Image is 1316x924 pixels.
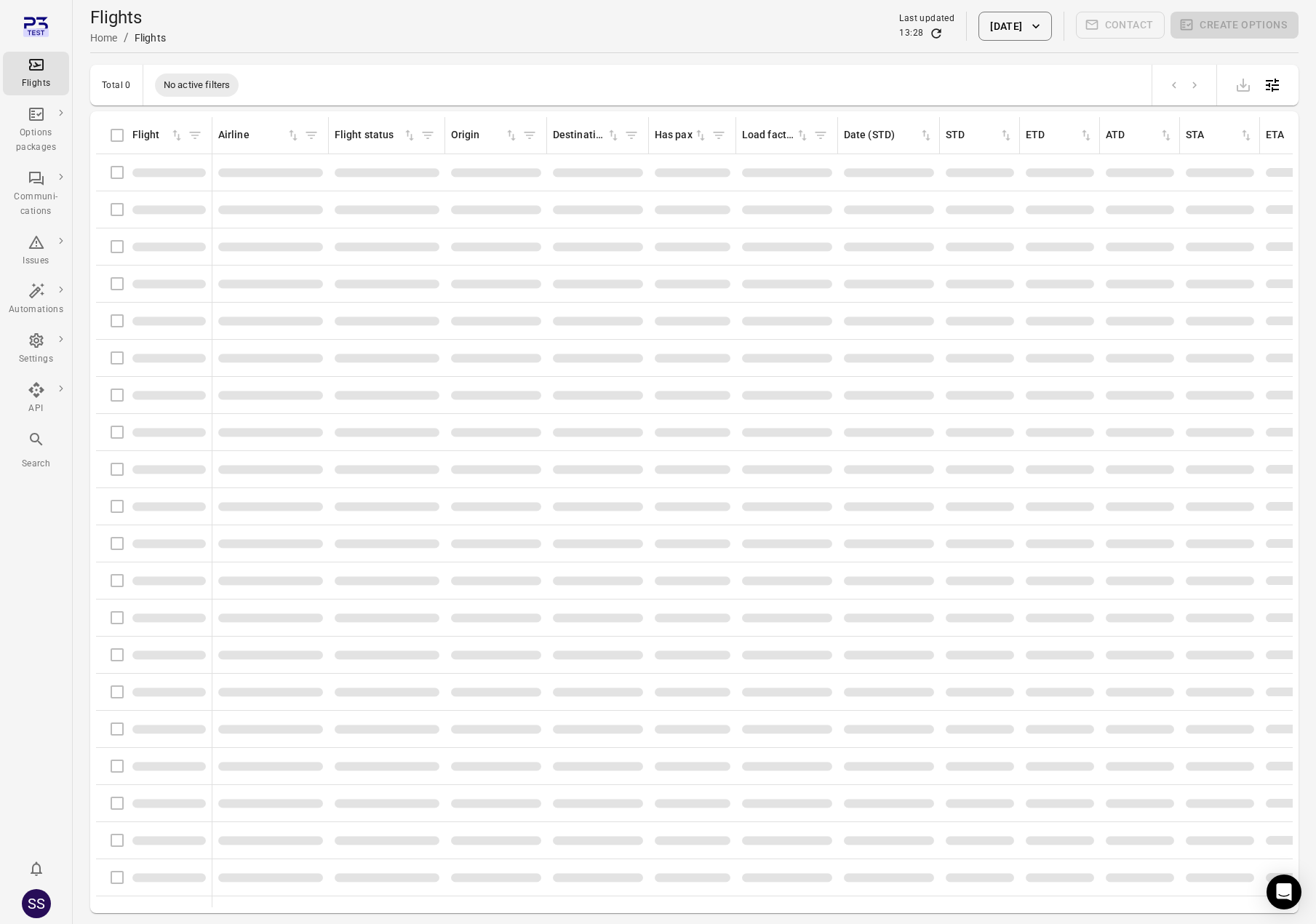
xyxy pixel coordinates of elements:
span: No active filters [155,78,239,92]
div: Sort by origin in ascending order [451,127,519,143]
div: Search [9,457,63,471]
div: Sort by has pax in ascending order [655,127,708,143]
div: Sort by STD in ascending order [946,127,1013,143]
span: Filter by flight status [417,124,439,146]
span: Please make a selection to create communications [1076,12,1165,41]
span: Please make a selection to create an option package [1171,12,1299,41]
li: / [124,29,129,47]
span: Filter by origin [519,124,541,146]
button: Open table configuration [1258,71,1287,100]
button: Refresh data [929,26,944,41]
div: Open Intercom Messenger [1267,875,1301,909]
div: Sort by ATD in ascending order [1106,127,1173,143]
div: Flights [9,76,63,91]
div: Automations [9,303,63,317]
nav: Breadcrumbs [90,29,166,47]
div: Flights [135,31,166,45]
span: Filter by destination [621,124,642,146]
div: Sort by load factor in ascending order [742,127,810,143]
div: Last updated [899,12,954,26]
div: Sort by ETD in ascending order [1026,127,1093,143]
a: Home [90,32,118,44]
div: Total 0 [102,80,131,90]
span: Filter by flight [184,124,206,146]
button: [DATE] [978,12,1051,41]
nav: pagination navigation [1164,76,1205,95]
div: API [9,402,63,416]
div: Issues [9,254,63,268]
button: Sandra Sigurdardottir [16,883,57,924]
a: API [3,377,69,421]
a: Issues [3,229,69,273]
div: 13:28 [899,26,923,41]
div: Settings [9,352,63,367]
a: Communi-cations [3,165,69,223]
div: Sort by airline in ascending order [218,127,300,143]
div: Sort by destination in ascending order [553,127,621,143]
span: Please make a selection to export [1229,77,1258,91]
div: Sort by flight status in ascending order [335,127,417,143]
button: Notifications [22,854,51,883]
a: Automations [3,278,69,322]
span: Filter by load factor [810,124,832,146]
div: Sort by STA in ascending order [1186,127,1253,143]
h1: Flights [90,6,166,29]
div: SS [22,889,51,918]
div: Options packages [9,126,63,155]
span: Filter by airline [300,124,322,146]
a: Flights [3,52,69,95]
div: Communi-cations [9,190,63,219]
span: Filter by has pax [708,124,730,146]
div: Sort by date (STD) in ascending order [844,127,933,143]
div: Sort by flight in ascending order [132,127,184,143]
a: Options packages [3,101,69,159]
a: Settings [3,327,69,371]
button: Search [3,426,69,475]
